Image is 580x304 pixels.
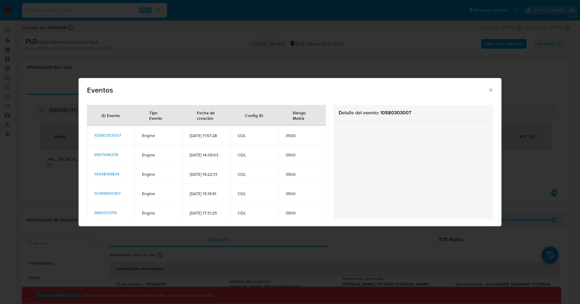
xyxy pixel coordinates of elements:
span: 9907496378 [94,152,118,158]
span: 3500 [285,191,319,196]
div: Tipo Evento [142,105,175,125]
span: 10369900367 [94,190,121,196]
span: [DATE] 15:19:51 [190,191,223,196]
div: Riesgo Matriz [285,105,319,125]
span: COL [238,210,271,216]
span: COL [238,152,271,158]
span: 9963101355 [94,210,117,216]
span: 10448149834 [94,171,119,177]
button: Cerrar [488,87,493,93]
span: COL [238,133,271,138]
div: ID Evento [94,108,127,123]
span: Engine [142,191,175,196]
span: Engine [142,152,175,158]
span: 10580303007 [94,132,121,138]
h2: Detalle del evento: 10580303007 [339,110,488,116]
span: COL [238,191,271,196]
span: Engine [142,133,175,138]
span: COL [238,172,271,177]
span: 3500 [285,210,319,216]
span: Engine [142,210,175,216]
span: 3500 [285,172,319,177]
div: Fecha de creación [190,105,223,125]
div: Config ID [238,108,270,123]
span: 3500 [285,133,319,138]
span: 3500 [285,152,319,158]
span: Eventos [87,87,488,94]
span: [DATE] 11:57:28 [190,133,223,138]
span: Engine [142,172,175,177]
span: [DATE] 14:39:03 [190,152,223,158]
span: [DATE] 17:31:25 [190,210,223,216]
span: [DATE] 16:22:13 [190,172,223,177]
